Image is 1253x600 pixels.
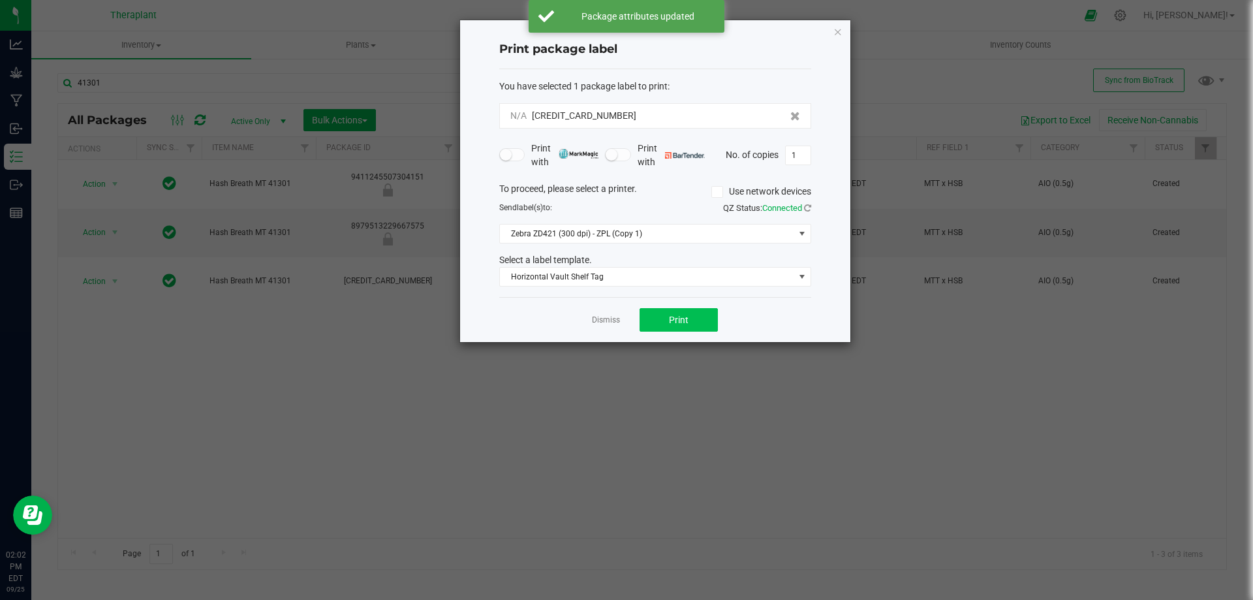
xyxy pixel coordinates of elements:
[499,203,552,212] span: Send to:
[592,315,620,326] a: Dismiss
[489,253,821,267] div: Select a label template.
[723,203,811,213] span: QZ Status:
[711,185,811,198] label: Use network devices
[489,182,821,202] div: To proceed, please select a printer.
[500,225,794,243] span: Zebra ZD421 (300 dpi) - ZPL (Copy 1)
[640,308,718,332] button: Print
[665,152,705,159] img: bartender.png
[638,142,705,169] span: Print with
[559,149,598,159] img: mark_magic_cybra.png
[499,41,811,58] h4: Print package label
[517,203,543,212] span: label(s)
[510,110,527,121] span: N/A
[500,268,794,286] span: Horizontal Vault Shelf Tag
[499,80,811,93] div: :
[762,203,802,213] span: Connected
[532,110,636,121] span: [CREDIT_CARD_NUMBER]
[726,149,779,159] span: No. of copies
[13,496,52,535] iframe: Resource center
[531,142,598,169] span: Print with
[669,315,688,325] span: Print
[499,81,668,91] span: You have selected 1 package label to print
[561,10,715,23] div: Package attributes updated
